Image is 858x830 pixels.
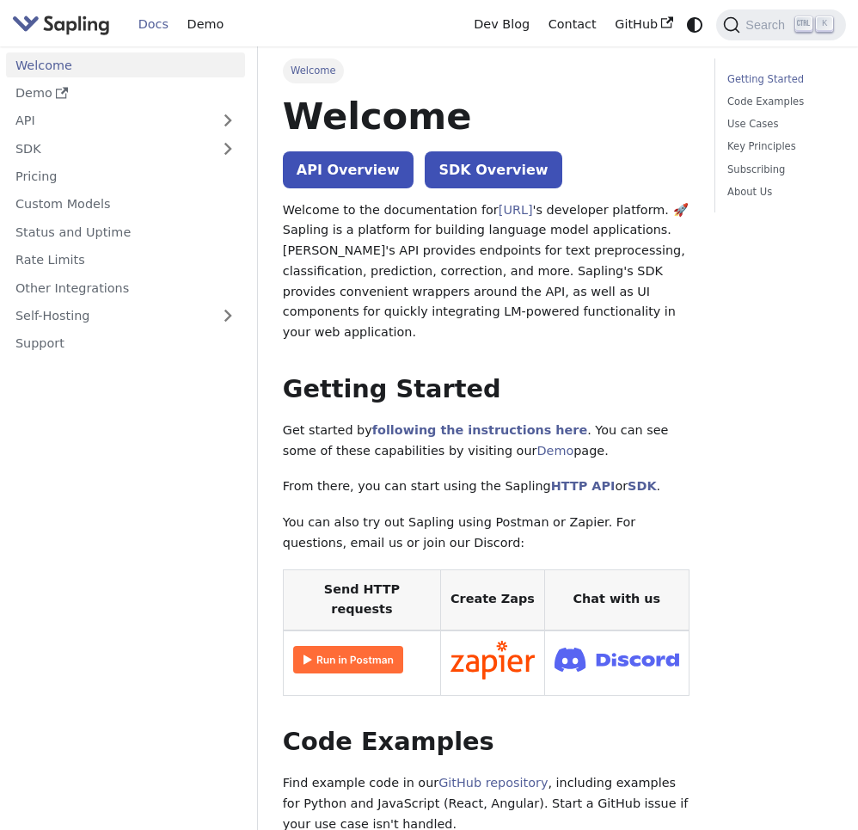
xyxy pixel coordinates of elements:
span: API [15,113,35,128]
span: Custom Models [15,196,110,212]
span: About Us [727,186,772,198]
a: Docs [129,11,178,38]
span: You can also try out Sapling using Postman or Zapier. For questions, email us or join our Discord: [283,515,635,550]
span: Rate Limits [15,252,85,267]
a: Code Examples [727,94,827,110]
a: Self-Hosting [6,304,245,329]
a: Demo [536,444,573,458]
span: API Overview [297,162,400,178]
span: Send HTTP requests [324,582,400,617]
span: Self-Hosting [15,308,89,323]
span: Pricing [15,169,58,184]
a: Demo [6,81,245,106]
a: GitHub repository [438,776,548,790]
span: Other Integrations [15,280,129,296]
a: Demo [178,11,233,38]
a: SDK Overview [425,151,561,188]
button: Expand sidebar category 'SDK' [211,136,245,161]
a: Dev Blog [464,11,538,38]
span: Use Cases [727,118,778,130]
span: page. [573,444,609,458]
a: [URL] [499,203,533,217]
span: SDK Overview [438,162,548,178]
img: Sapling.ai [12,12,110,37]
span: . [657,479,661,493]
img: Run in Postman [293,646,403,673]
span: Find example code in our [283,776,438,790]
span: Create Zaps [450,592,535,606]
a: Sapling.ai [12,12,116,37]
span: From there, you can start using the Sapling [283,479,551,493]
span: Support [15,335,64,351]
a: SDK [6,136,211,161]
a: Use Cases [727,116,827,132]
span: GitHub [615,17,658,31]
a: Welcome [6,52,245,77]
span: Welcome to the documentation for [283,203,499,217]
button: Expand sidebar category 'API' [211,108,245,133]
span: Getting Started [283,374,501,403]
span: Welcome [291,65,336,77]
img: Join Discord [555,642,680,677]
a: Contact [539,11,606,38]
span: Code Examples [727,95,804,108]
button: Search (Ctrl+K) [716,9,845,40]
span: Docs [138,17,169,31]
a: GitHub [605,11,682,38]
a: SDK [628,479,656,493]
span: 's developer platform. 🚀 Sapling is a platform for building language model applications. [PERSON_... [283,203,689,340]
a: Status and Uptime [6,219,245,244]
span: Demo [15,85,52,101]
a: Custom Models [6,192,245,217]
span: Welcome [283,95,472,138]
a: Subscribing [727,162,827,178]
a: Support [6,331,245,356]
a: Getting Started [727,71,827,88]
a: API [6,108,211,133]
span: Status and Uptime [15,224,131,240]
span: Code Examples [283,727,494,756]
a: API Overview [283,151,414,188]
span: Get started by [283,423,372,437]
a: Rate Limits [6,248,245,273]
span: Contact [549,17,597,31]
nav: Breadcrumbs [283,58,689,83]
span: Key Principles [727,140,796,152]
span: Subscribing [727,163,785,175]
span: . You can see some of these capabilities by visiting our [283,423,669,458]
a: Pricing [6,164,245,189]
a: About Us [727,184,827,200]
a: Other Integrations [6,275,245,300]
span: Chat with us [573,592,661,606]
span: Search [745,18,785,32]
span: Getting Started [727,73,804,85]
img: Connect in Zapier [450,641,535,679]
button: Switch between dark and light mode (currently system mode) [683,12,708,37]
span: K [822,18,827,28]
a: Key Principles [727,138,827,155]
span: Demo [187,17,224,31]
span: Dev Blog [474,17,530,31]
span: SDK [15,141,41,157]
a: HTTP API [551,479,616,493]
a: following the instructions here [372,423,587,437]
span: or [615,479,628,493]
span: Welcome [15,58,72,73]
